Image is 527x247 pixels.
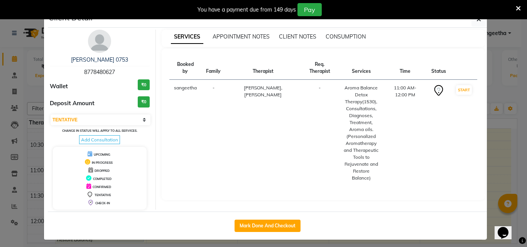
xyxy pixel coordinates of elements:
[383,56,427,80] th: Time
[94,153,110,156] span: UPCOMING
[201,80,225,187] td: -
[279,33,316,40] span: CLIENT NOTES
[297,3,322,16] button: Pay
[95,169,110,173] span: DROPPED
[88,30,111,53] img: avatar
[79,135,120,144] span: Add Consultation
[198,6,296,14] div: You have a payment due from 149 days
[84,69,115,76] span: 8778480627
[339,56,384,80] th: Services
[138,79,150,91] h3: ₹0
[495,216,519,239] iframe: chat widget
[138,96,150,108] h3: ₹0
[169,56,202,80] th: Booked by
[301,80,339,187] td: -
[50,82,68,91] span: Wallet
[201,56,225,80] th: Family
[301,56,339,80] th: Req. Therapist
[50,99,95,108] span: Deposit Amount
[213,33,270,40] span: APPOINTMENT NOTES
[93,185,111,189] span: CONFIRMED
[169,80,202,187] td: sangeetha
[427,56,451,80] th: Status
[71,56,128,63] a: [PERSON_NAME] 0753
[343,84,379,181] div: Aroma Balance Detox Therapy(1530), Consultations, Diagnoses, Treatment, Aroma oils.(Personalized ...
[326,33,366,40] span: CONSUMPTION
[235,220,301,232] button: Mark Done And Checkout
[95,201,110,205] span: CHECK-IN
[225,56,301,80] th: Therapist
[383,80,427,187] td: 11:00 AM-12:00 PM
[62,129,137,133] small: Change in status will apply to all services.
[456,85,472,95] button: START
[244,85,281,91] span: [PERSON_NAME]
[95,193,111,197] span: TENTATIVE
[92,161,113,165] span: IN PROGRESS
[171,30,203,44] span: SERVICES
[93,177,111,181] span: COMPLETED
